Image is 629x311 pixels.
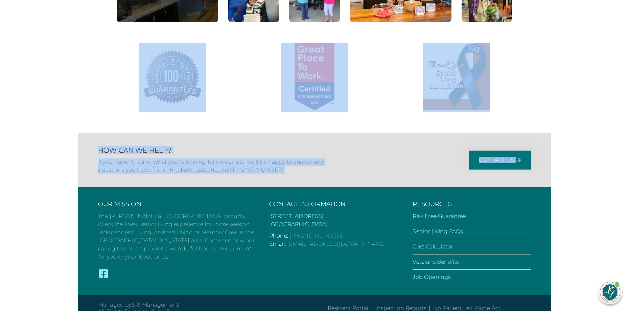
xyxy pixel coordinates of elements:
a: Risk Free Guarantee [413,213,466,219]
img: 100% Risk Free Guarantee [139,43,206,110]
a: [PHONE_NUMBER] [289,232,342,239]
p: If you haven’t found what you’re looking for on our site, we’ll be happy to answer any questions ... [98,158,328,174]
a: Great Place to Work [243,43,386,112]
p: The [PERSON_NAME] at [GEOGRAPHIC_DATA] proudly offers the finest senior living experience for tho... [98,212,256,261]
a: Job Openings [413,274,450,280]
img: avatar [600,282,620,302]
span: Email: [269,241,286,247]
h3: Our Mission [98,201,256,208]
img: Thank You Senior Living Caregivers [423,43,490,110]
a: [EMAIL_ADDRESS][DOMAIN_NAME] [287,241,386,247]
a: [STREET_ADDRESS][GEOGRAPHIC_DATA] [269,213,328,227]
a: SRI Management [132,302,179,308]
span: Phone: [269,232,288,239]
h3: Resources [413,201,531,208]
img: Great Place to Work [281,43,348,110]
h2: How Can We Help? [98,146,328,154]
a: 100% Risk Free Guarantee [101,43,243,112]
a: [PHONE_NUMBER] [231,166,284,173]
h3: Contact Information [269,201,399,208]
a: Veterans Benefits [413,259,459,265]
a: Senior Living FAQs [413,228,463,235]
a: Cost Calculator [413,243,453,250]
a: Thank You Senior Living Caregivers [386,43,528,112]
a: Contact Us [469,151,531,170]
